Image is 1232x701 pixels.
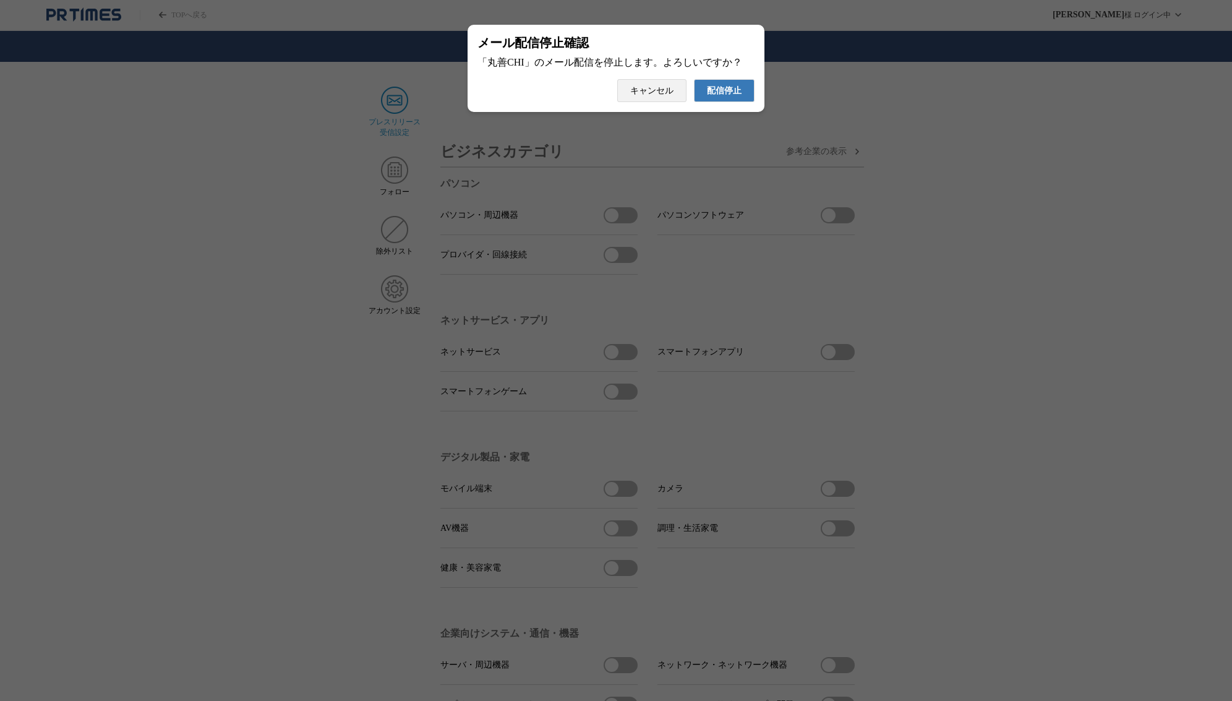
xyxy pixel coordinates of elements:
span: 配信停止 [707,85,742,97]
span: キャンセル [630,85,674,97]
button: キャンセル [617,79,687,102]
span: メール配信停止確認 [477,35,589,51]
button: 配信停止 [694,79,755,102]
div: 「丸善CHI」のメール配信を停止します。よろしいですか？ [477,56,755,69]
